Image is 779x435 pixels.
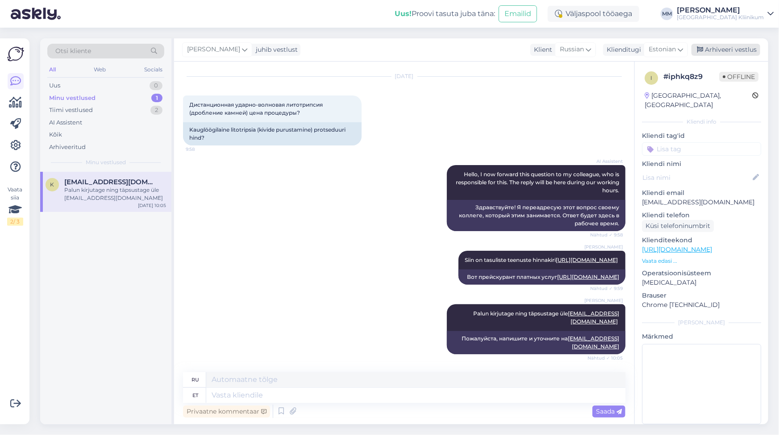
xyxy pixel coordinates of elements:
p: Kliendi tag'id [642,131,761,141]
p: Brauser [642,291,761,300]
div: 1 [151,94,162,103]
div: Palun kirjutage ning täpsustage üle [EMAIL_ADDRESS][DOMAIN_NAME] [64,186,166,202]
div: Kliendi info [642,118,761,126]
div: et [192,388,198,403]
span: k [50,181,54,188]
span: Otsi kliente [55,46,91,56]
span: i [650,75,652,81]
input: Lisa tag [642,142,761,156]
div: [GEOGRAPHIC_DATA] Kliinikum [677,14,764,21]
span: kostukm597@gmail.com [64,178,157,186]
b: Uus! [395,9,412,18]
div: Пожалуйста, напишите и уточните на [447,331,625,354]
p: Klienditeekond [642,236,761,245]
input: Lisa nimi [642,173,751,182]
div: Arhiveeritud [49,143,86,152]
div: [PERSON_NAME] [642,319,761,327]
a: [URL][DOMAIN_NAME] [557,273,619,280]
span: Hello, I now forward this question to my colleague, who is responsible for this. The reply will b... [456,171,621,194]
span: Estonian [649,45,676,54]
p: Kliendi nimi [642,159,761,169]
div: All [47,64,58,75]
span: [PERSON_NAME] [584,297,623,304]
div: Kõik [49,130,62,139]
span: Дистанционная ударно-волновая литотрипсия (дробление камней) цена процедуры? [189,101,324,116]
div: Küsi telefoninumbrit [642,220,714,232]
div: 0 [150,81,162,90]
div: AI Assistent [49,118,82,127]
p: [MEDICAL_DATA] [642,278,761,287]
div: Socials [142,64,164,75]
div: Здравствуйте! Я переадресую этот вопрос своему коллеге, который этим занимается. Ответ будет здес... [447,200,625,231]
div: # iphkq8z9 [663,71,719,82]
div: juhib vestlust [252,45,298,54]
a: [EMAIL_ADDRESS][DOMAIN_NAME] [568,310,619,325]
p: Vaata edasi ... [642,257,761,265]
a: [EMAIL_ADDRESS][DOMAIN_NAME] [568,335,619,350]
span: Nähtud ✓ 9:58 [589,232,623,238]
div: Вот прейскурант платных услуг [458,269,625,285]
p: Kliendi telefon [642,211,761,220]
div: Proovi tasuta juba täna: [395,8,495,19]
span: Nähtud ✓ 9:59 [589,285,623,292]
p: Kliendi email [642,188,761,198]
div: Klient [530,45,552,54]
span: Saada [596,407,622,415]
span: AI Assistent [589,158,623,165]
span: Russian [560,45,584,54]
div: Kauglöögilaine litotripsia (kivide purustamine) protseduuri hind? [183,122,362,145]
a: [PERSON_NAME][GEOGRAPHIC_DATA] Kliinikum [677,7,774,21]
div: Web [92,64,108,75]
span: Offline [719,72,758,82]
div: 2 [150,106,162,115]
div: Privaatne kommentaar [183,406,270,418]
div: Klienditugi [603,45,641,54]
div: Väljaspool tööaega [548,6,639,22]
div: [DATE] [183,72,625,80]
p: Operatsioonisüsteem [642,269,761,278]
p: Märkmed [642,332,761,341]
span: [PERSON_NAME] [187,45,240,54]
div: Arhiveeri vestlus [692,44,760,56]
span: 9:58 [186,146,219,153]
p: [EMAIL_ADDRESS][DOMAIN_NAME] [642,198,761,207]
div: Minu vestlused [49,94,96,103]
div: [DATE] 10:05 [138,202,166,209]
div: [PERSON_NAME] [677,7,764,14]
div: Tiimi vestlused [49,106,93,115]
span: Nähtud ✓ 10:05 [587,355,623,361]
a: [URL][DOMAIN_NAME] [642,245,712,253]
div: [GEOGRAPHIC_DATA], [GEOGRAPHIC_DATA] [645,91,752,110]
div: Vaata siia [7,186,23,226]
div: MM [661,8,673,20]
div: 2 / 3 [7,218,23,226]
a: [URL][DOMAIN_NAME] [556,257,618,263]
span: Palun kirjutage ning täpsustage üle [473,310,619,325]
img: Askly Logo [7,46,24,62]
span: [PERSON_NAME] [584,244,623,250]
span: Siin on tasuliste teenuste hinnakiri [465,257,619,263]
button: Emailid [499,5,537,22]
p: Chrome [TECHNICAL_ID] [642,300,761,310]
div: Uus [49,81,60,90]
span: Minu vestlused [86,158,126,166]
div: ru [192,372,199,387]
